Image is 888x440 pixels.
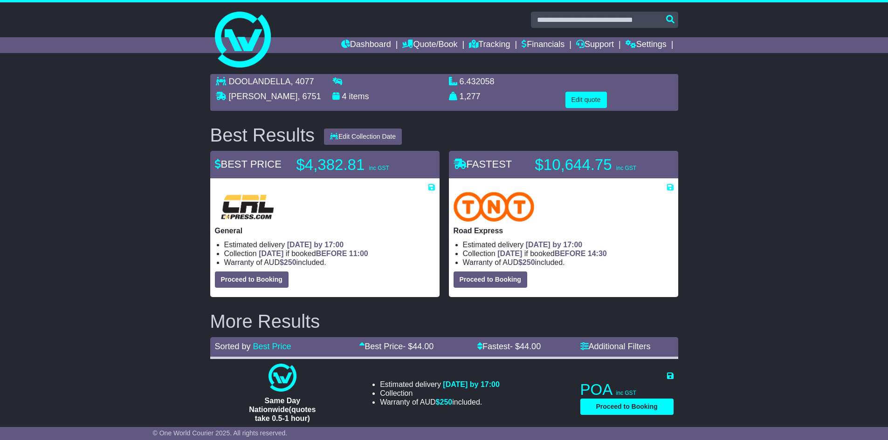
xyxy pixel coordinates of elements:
[616,165,636,171] span: inc GST
[259,250,368,257] span: if booked
[454,226,674,235] p: Road Express
[287,241,344,249] span: [DATE] by 17:00
[535,156,652,174] p: $10,644.75
[349,92,369,101] span: items
[580,399,674,415] button: Proceed to Booking
[359,342,434,351] a: Best Price- $44.00
[369,165,389,171] span: inc GST
[215,158,282,170] span: BEST PRICE
[626,37,667,53] a: Settings
[616,390,636,396] span: inc GST
[215,226,435,235] p: General
[249,397,316,422] span: Same Day Nationwide(quotes take 0.5-1 hour)
[380,389,500,398] li: Collection
[253,342,291,351] a: Best Price
[580,342,651,351] a: Additional Filters
[215,271,289,288] button: Proceed to Booking
[463,249,674,258] li: Collection
[259,250,283,257] span: [DATE]
[518,258,535,266] span: $
[153,429,288,437] span: © One World Courier 2025. All rights reserved.
[520,342,541,351] span: 44.00
[380,398,500,406] li: Warranty of AUD included.
[576,37,614,53] a: Support
[224,240,435,249] li: Estimated delivery
[229,92,298,101] span: [PERSON_NAME]
[403,342,434,351] span: - $
[436,398,453,406] span: $
[229,77,291,86] span: DOOLANDELLA
[588,250,607,257] span: 14:30
[463,240,674,249] li: Estimated delivery
[224,249,435,258] li: Collection
[224,258,435,267] li: Warranty of AUD included.
[477,342,541,351] a: Fastest- $44.00
[454,158,512,170] span: FASTEST
[523,258,535,266] span: 250
[510,342,541,351] span: - $
[268,364,296,392] img: One World Courier: Same Day Nationwide(quotes take 0.5-1 hour)
[460,92,481,101] span: 1,277
[215,192,280,222] img: CRL: General
[413,342,434,351] span: 44.00
[402,37,457,53] a: Quote/Book
[526,241,583,249] span: [DATE] by 17:00
[497,250,606,257] span: if booked
[342,92,347,101] span: 4
[522,37,564,53] a: Financials
[460,77,495,86] span: 6.432058
[497,250,522,257] span: [DATE]
[463,258,674,267] li: Warranty of AUD included.
[440,398,453,406] span: 250
[341,37,391,53] a: Dashboard
[580,380,674,399] p: POA
[316,250,347,257] span: BEFORE
[443,380,500,388] span: [DATE] by 17:00
[296,156,413,174] p: $4,382.81
[324,129,402,145] button: Edit Collection Date
[280,258,296,266] span: $
[469,37,510,53] a: Tracking
[291,77,314,86] span: , 4077
[380,380,500,389] li: Estimated delivery
[349,250,368,257] span: 11:00
[215,342,251,351] span: Sorted by
[206,125,320,145] div: Best Results
[284,258,296,266] span: 250
[454,192,535,222] img: TNT Domestic: Road Express
[565,92,607,108] button: Edit quote
[555,250,586,257] span: BEFORE
[298,92,321,101] span: , 6751
[454,271,527,288] button: Proceed to Booking
[210,311,678,332] h2: More Results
